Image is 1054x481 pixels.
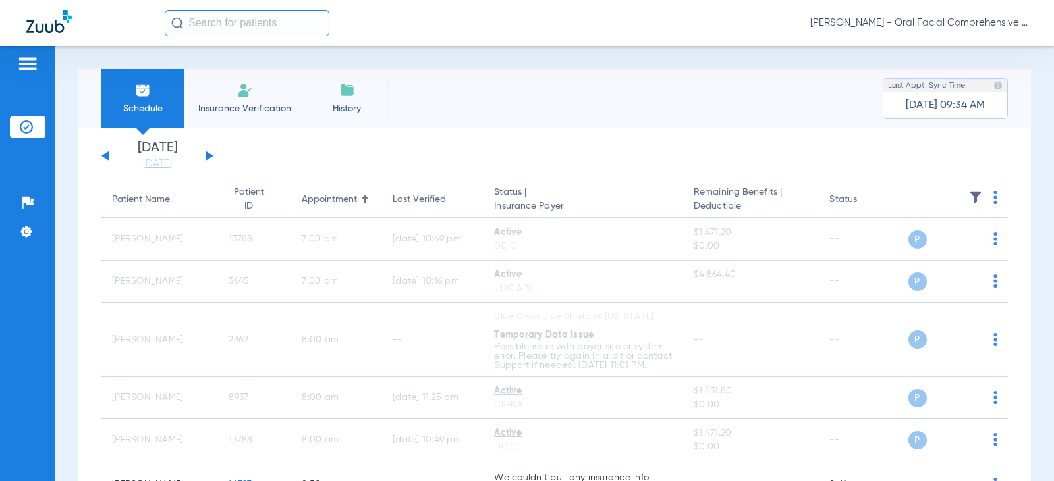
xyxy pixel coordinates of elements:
div: Active [494,384,673,398]
span: Last Appt. Sync Time: [888,79,967,92]
img: Manual Insurance Verification [237,82,253,98]
div: Last Verified [393,193,446,207]
span: $0.00 [694,440,808,454]
td: [PERSON_NAME] [101,261,218,303]
span: History [316,102,378,115]
img: History [339,82,355,98]
img: Zuub Logo [26,10,72,33]
td: -- [819,377,908,419]
td: 8:00 AM [291,303,382,377]
img: Search Icon [171,17,183,29]
td: 7:00 AM [291,261,382,303]
span: Deductible [694,199,808,213]
span: $0.00 [694,398,808,412]
span: $1,471.20 [694,226,808,240]
span: [PERSON_NAME] - Oral Facial Comprehensive Care [810,16,1028,30]
span: [DATE] 09:34 AM [906,99,985,112]
img: group-dot-blue.svg [993,191,997,204]
span: $1,431.80 [694,384,808,398]
td: [PERSON_NAME] [101,303,218,377]
td: [PERSON_NAME] [101,377,218,419]
span: Schedule [111,102,174,115]
td: [PERSON_NAME] [101,218,218,261]
th: Status [819,182,908,218]
img: Schedule [135,82,151,98]
span: -- [694,335,704,344]
img: hamburger-icon [17,56,38,72]
img: group-dot-blue.svg [993,232,997,245]
div: Active [494,426,673,440]
a: [DATE] [118,157,197,170]
td: -- [819,261,908,303]
td: [PERSON_NAME] [101,419,218,461]
p: Possible issue with payer site or system error. Please try again in a bit or contact Support if n... [494,342,673,370]
input: Search for patients [165,10,329,36]
span: P [908,330,927,349]
span: $1,471.20 [694,426,808,440]
span: P [908,230,927,249]
div: Patient Name [112,193,170,207]
div: Appointment [302,193,372,207]
span: P [908,272,927,291]
span: 13788 [229,234,252,243]
img: filter.svg [969,191,982,204]
td: 8:00 AM [291,377,382,419]
td: -- [819,419,908,461]
div: DDIC [494,440,673,454]
div: Patient Name [112,193,208,207]
div: DDIC [494,240,673,253]
td: 8:00 AM [291,419,382,461]
span: 13788 [229,435,252,444]
img: last sync help info [993,81,1003,90]
li: [DATE] [118,141,197,170]
div: Appointment [302,193,357,207]
div: Active [494,226,673,240]
div: CIGNA [494,398,673,412]
td: [DATE] 10:49 PM [382,419,484,461]
div: Patient ID [229,186,269,213]
span: Insurance Payer [494,199,673,213]
span: -- [694,282,808,295]
span: Insurance Verification [194,102,296,115]
span: 3645 [229,276,249,286]
td: -- [819,218,908,261]
span: Temporary Data Issue [494,330,594,340]
div: UHC API [494,282,673,295]
span: $0.00 [694,240,808,253]
img: group-dot-blue.svg [993,274,997,288]
td: [DATE] 10:16 PM [382,261,484,303]
div: Active [494,268,673,282]
span: P [908,389,927,407]
iframe: Chat Widget [988,418,1054,481]
td: [DATE] 10:49 PM [382,218,484,261]
th: Status | [484,182,683,218]
span: P [908,431,927,449]
th: Remaining Benefits | [683,182,819,218]
td: 7:00 AM [291,218,382,261]
td: -- [819,303,908,377]
td: -- [382,303,484,377]
td: [DATE] 11:25 PM [382,377,484,419]
img: group-dot-blue.svg [993,333,997,346]
img: group-dot-blue.svg [993,391,997,404]
span: 8937 [229,393,248,402]
span: 2369 [229,335,248,344]
div: Patient ID [229,186,281,213]
div: Blue Cross Blue Shield of [US_STATE] [494,310,673,324]
div: Last Verified [393,193,473,207]
span: $4,864.40 [694,268,808,282]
